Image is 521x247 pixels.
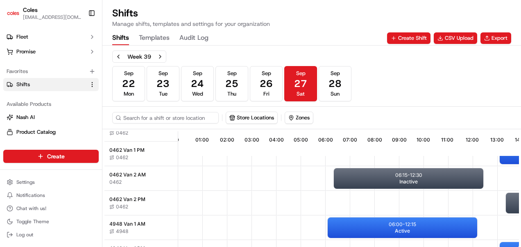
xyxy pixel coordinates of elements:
span: 01:00 [195,137,209,143]
button: Store Locations [226,112,278,124]
button: Zones [285,112,313,124]
span: Toggle Theme [16,218,49,225]
button: 0462 [109,179,122,185]
button: Store Locations [226,112,277,123]
div: 📗 [8,119,15,126]
span: 23 [156,77,170,90]
div: 💻 [69,119,76,126]
a: Powered byPylon [58,138,99,145]
a: Product Catalog [7,128,95,136]
span: Promise [16,48,36,55]
button: Next week [154,51,166,62]
button: Promise [3,45,99,58]
p: 06:00 - 12:15 [389,221,416,228]
button: Create [3,150,99,163]
a: 💻API Documentation [66,115,135,130]
span: 22 [122,77,135,90]
button: 0462 [109,204,128,210]
span: Sep [296,70,306,77]
span: Mon [124,90,134,98]
span: Sep [262,70,271,77]
button: 4948 [109,228,128,235]
span: Pylon [82,139,99,145]
button: Sep28Sun [319,66,351,101]
span: Sep [227,70,237,77]
img: Coles [7,7,20,20]
span: Sep [331,70,340,77]
button: Zones [285,112,313,123]
div: We're available if you need us! [28,86,104,93]
span: 09:00 [392,137,407,143]
span: 06:00 [318,137,333,143]
img: Nash [8,8,25,24]
button: Nash AI [3,111,99,124]
a: 📗Knowledge Base [5,115,66,130]
span: 07:00 [343,137,357,143]
span: Create [47,152,65,160]
p: 06:15 - 12:30 [395,172,422,178]
span: Sat [297,90,305,98]
span: Wed [192,90,203,98]
span: 13:00 [490,137,504,143]
button: Start new chat [139,80,149,90]
button: [EMAIL_ADDRESS][DOMAIN_NAME] [23,14,82,21]
div: Favorites [3,65,99,78]
span: 0462 Van 1 PM [109,147,145,153]
span: 28 [328,77,342,90]
button: Create Shift [387,32,430,44]
p: Welcome 👋 [8,32,149,46]
button: ColesColes[EMAIL_ADDRESS][DOMAIN_NAME] [3,3,85,23]
img: 1736555255976-a54dd68f-1ca7-489b-9aae-adbdc363a1c4 [8,78,23,93]
span: API Documentation [77,119,131,127]
button: Shifts [3,78,99,91]
h1: Shifts [112,7,270,20]
button: Sep27Sat [284,66,317,101]
span: 04:00 [269,137,284,143]
span: Chat with us! [16,205,46,212]
span: Nash AI [16,114,35,121]
span: Shifts [16,81,30,88]
button: Product Catalog [3,126,99,139]
span: Sep [193,70,202,77]
div: Available Products [3,98,99,111]
button: Templates [139,31,170,45]
span: Settings [16,179,35,185]
span: 24 [191,77,204,90]
span: 0462 Van 2 PM [109,196,145,203]
button: Export [480,32,511,44]
span: Log out [16,231,33,238]
span: 10:00 [417,137,430,143]
span: Sep [159,70,168,77]
button: Fleet [3,30,99,43]
span: Inactive [399,178,418,185]
span: 27 [294,77,307,90]
button: Sep25Thu [215,66,248,101]
span: Sep [124,70,134,77]
span: Knowledge Base [16,119,63,127]
button: Notifications [3,190,99,201]
button: 0462 [109,130,128,136]
span: 0462 [116,130,128,136]
span: 03:00 [245,137,259,143]
button: Sep22Mon [112,66,145,101]
div: Start new chat [28,78,134,86]
button: Sep23Tue [147,66,179,101]
span: 25 [225,77,238,90]
span: 08:00 [367,137,382,143]
button: CSV Upload [434,32,477,44]
button: 0462 [109,154,128,161]
span: 0462 Van 2 AM [109,172,146,178]
button: Chat with us! [3,203,99,214]
button: Audit Log [179,31,208,45]
span: Thu [227,90,236,98]
p: Manage shifts, templates and settings for your organization [112,20,270,28]
span: Product Catalog [16,128,56,136]
span: Tue [159,90,168,98]
span: 0462 [116,154,128,161]
a: Shifts [7,81,86,88]
button: Shifts [112,31,129,45]
button: Coles [23,6,38,14]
